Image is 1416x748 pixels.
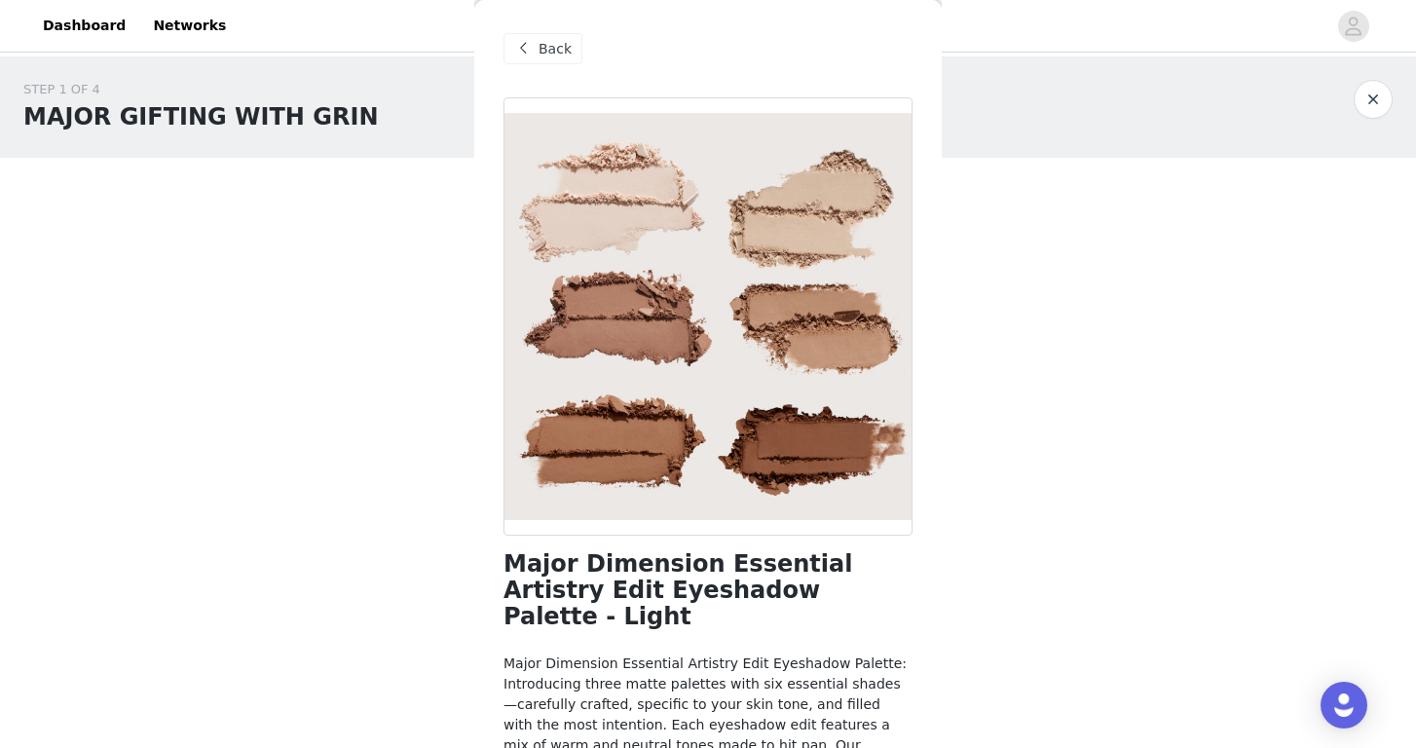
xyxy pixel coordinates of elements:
a: Networks [141,4,238,48]
div: Open Intercom Messenger [1321,682,1367,729]
a: Dashboard [31,4,137,48]
div: avatar [1344,11,1362,42]
h1: MAJOR GIFTING WITH GRIN [23,99,379,134]
h1: Major Dimension Essential Artistry Edit Eyeshadow Palette - Light [503,551,913,630]
span: Back [539,39,572,59]
div: STEP 1 OF 4 [23,80,379,99]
